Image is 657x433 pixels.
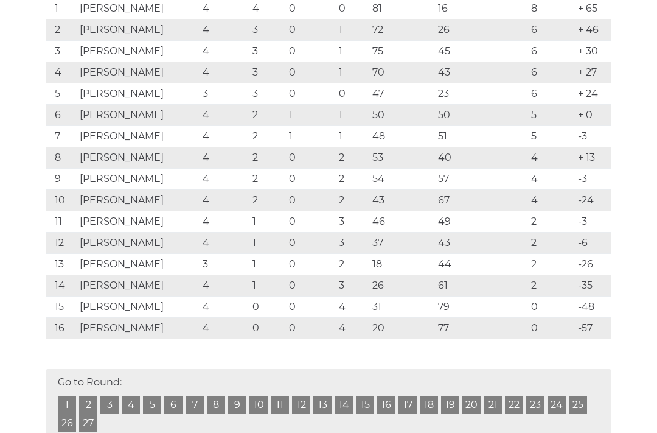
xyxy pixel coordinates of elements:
td: 1 [336,20,369,41]
a: 25 [569,396,587,415]
td: 0 [286,63,336,84]
td: 1 [336,41,369,63]
td: [PERSON_NAME] [77,127,200,148]
td: -3 [575,127,611,148]
td: 12 [46,233,77,255]
td: 4 [200,233,249,255]
td: 9 [46,169,77,191]
td: 3 [249,20,286,41]
td: 5 [528,105,575,127]
td: 2 [249,169,286,191]
td: 4 [336,319,369,340]
td: 4 [528,169,575,191]
td: 26 [435,20,528,41]
td: 8 [46,148,77,169]
td: 18 [369,255,435,276]
a: 16 [377,396,395,415]
td: 3 [336,233,369,255]
td: -35 [575,276,611,297]
td: 57 [435,169,528,191]
td: -3 [575,169,611,191]
td: 1 [336,105,369,127]
td: 0 [286,276,336,297]
td: 1 [336,63,369,84]
td: + 24 [575,84,611,105]
td: 1 [286,105,336,127]
td: [PERSON_NAME] [77,191,200,212]
td: 1 [249,276,286,297]
td: 2 [528,276,575,297]
a: 9 [228,396,246,415]
td: [PERSON_NAME] [77,233,200,255]
td: 43 [369,191,435,212]
td: 4 [200,169,249,191]
td: 4 [200,319,249,340]
td: 1 [249,233,286,255]
td: 0 [286,319,336,340]
td: 4 [200,191,249,212]
td: 11 [46,212,77,233]
a: 20 [462,396,481,415]
td: 44 [435,255,528,276]
td: 3 [249,41,286,63]
td: -48 [575,297,611,319]
td: 23 [435,84,528,105]
td: 72 [369,20,435,41]
td: 13 [46,255,77,276]
td: 2 [46,20,77,41]
td: [PERSON_NAME] [77,212,200,233]
td: 54 [369,169,435,191]
td: 1 [286,127,336,148]
a: 14 [335,396,353,415]
td: 16 [46,319,77,340]
a: 4 [122,396,140,415]
a: 2 [79,396,97,415]
td: 50 [435,105,528,127]
td: 4 [528,148,575,169]
td: 0 [286,233,336,255]
a: 3 [100,396,119,415]
td: [PERSON_NAME] [77,148,200,169]
td: 2 [249,127,286,148]
td: 70 [369,63,435,84]
a: 17 [398,396,417,415]
a: 23 [526,396,544,415]
a: 15 [356,396,374,415]
a: 26 [58,415,76,433]
td: [PERSON_NAME] [77,297,200,319]
a: 21 [484,396,502,415]
td: + 0 [575,105,611,127]
td: 7 [46,127,77,148]
td: 2 [336,191,369,212]
td: 2 [336,255,369,276]
td: 77 [435,319,528,340]
td: 4 [528,191,575,212]
td: 0 [528,319,575,340]
td: 4 [200,20,249,41]
td: 4 [200,41,249,63]
a: 6 [164,396,182,415]
td: 0 [286,169,336,191]
td: 31 [369,297,435,319]
td: 6 [528,63,575,84]
td: [PERSON_NAME] [77,169,200,191]
td: [PERSON_NAME] [77,20,200,41]
td: 4 [200,148,249,169]
td: [PERSON_NAME] [77,63,200,84]
a: 27 [79,415,97,433]
a: 7 [186,396,204,415]
td: 0 [528,297,575,319]
td: 0 [249,319,286,340]
td: 15 [46,297,77,319]
td: 4 [200,212,249,233]
td: 2 [528,255,575,276]
td: 2 [249,105,286,127]
a: 18 [420,396,438,415]
td: 37 [369,233,435,255]
td: 48 [369,127,435,148]
td: 2 [336,148,369,169]
td: 4 [200,297,249,319]
td: 53 [369,148,435,169]
td: 46 [369,212,435,233]
td: 45 [435,41,528,63]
